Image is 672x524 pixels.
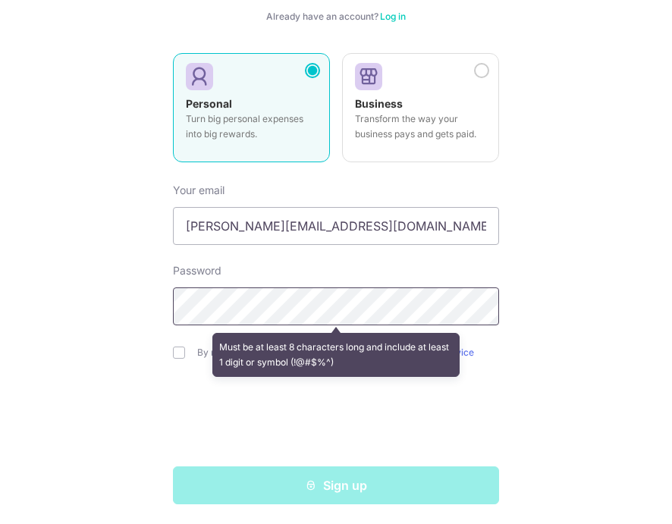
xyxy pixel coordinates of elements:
[380,11,406,22] a: Log in
[355,111,486,142] p: Transform the way your business pays and gets paid.
[342,53,499,171] a: Business Transform the way your business pays and gets paid.
[173,207,499,245] input: Enter your Email
[173,53,330,171] a: Personal Turn big personal expenses into big rewards.
[186,111,317,142] p: Turn big personal expenses into big rewards.
[355,97,403,110] strong: Business
[173,11,499,23] div: Already have an account?
[221,389,451,448] iframe: reCAPTCHA
[186,97,232,110] strong: Personal
[173,183,225,198] label: Your email
[212,333,460,377] div: Must be at least 8 characters long and include at least 1 digit or symbol (!@#$%^)
[173,263,221,278] label: Password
